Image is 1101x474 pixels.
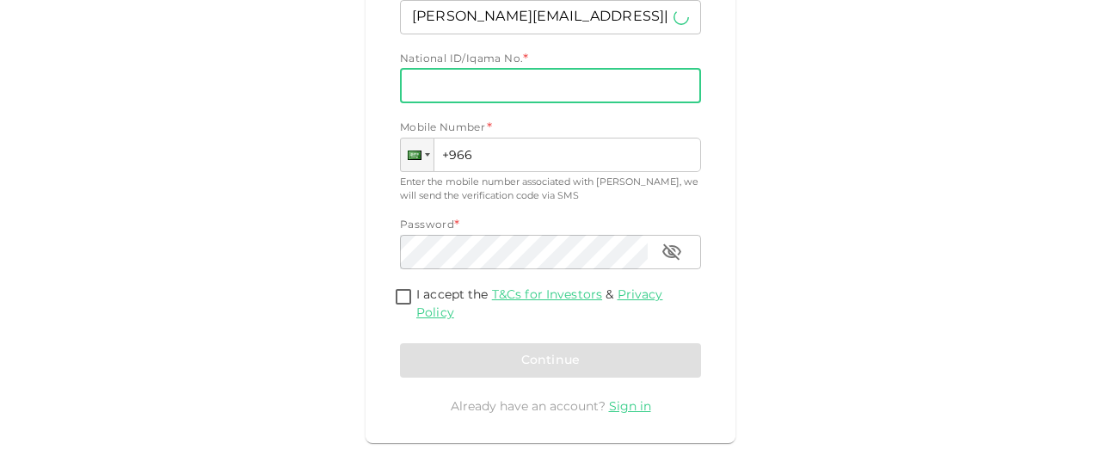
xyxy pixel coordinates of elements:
[400,69,701,103] input: nationalId
[400,220,454,231] span: Password
[400,54,523,65] span: National ID/Iqama No.
[400,138,701,172] input: 1 (702) 123-4567
[391,286,416,310] span: termsConditionsForInvestmentsAccepted
[400,175,701,204] div: Enter the mobile number associated with [PERSON_NAME], we will send the verification code via SMS
[400,235,648,269] input: password
[416,289,662,319] span: I accept the &
[401,139,434,171] div: Saudi Arabia: + 966
[400,398,701,416] div: Already have an account?
[609,401,651,413] a: Sign in
[416,289,662,319] a: Privacy Policy
[400,120,485,138] span: Mobile Number
[492,289,602,301] a: T&Cs for Investors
